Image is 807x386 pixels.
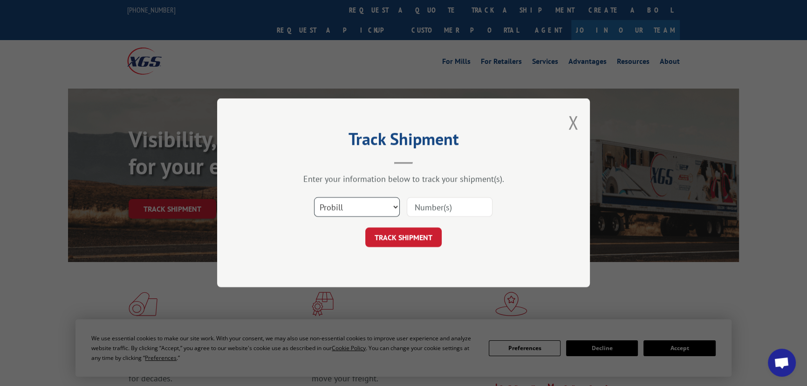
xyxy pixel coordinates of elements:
[365,228,442,248] button: TRACK SHIPMENT
[264,132,543,150] h2: Track Shipment
[568,110,578,135] button: Close modal
[407,198,492,217] input: Number(s)
[264,174,543,185] div: Enter your information below to track your shipment(s).
[768,349,796,377] div: Open chat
